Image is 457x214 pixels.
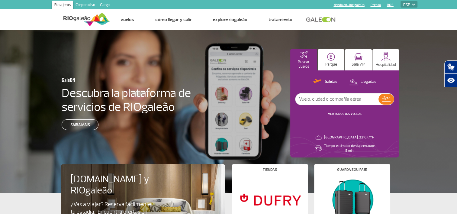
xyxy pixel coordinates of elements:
[387,3,394,7] a: RQS
[371,3,381,7] a: Prensa
[52,1,73,10] a: Pasajeros
[98,1,112,10] a: Cargo
[73,1,98,10] a: Corporativo
[290,49,317,70] button: Buscar vuelos
[62,86,192,114] h4: Descubra la plataforma de servicios de RIOgaleão
[325,62,337,67] p: Parque
[381,52,391,61] img: hospitality.svg
[293,60,314,69] p: Buscar vuelos
[62,119,98,130] a: Saiba mais
[347,78,378,86] button: Llegadas
[337,168,367,171] h4: Guarda equipaje
[354,53,362,61] img: vipRoom.svg
[295,93,378,105] input: Vuelo, ciudad o compañía aérea
[71,174,167,196] h4: [DOMAIN_NAME] y RIOgaleão
[263,168,277,171] h4: Tiendas
[345,49,372,70] button: Sala VIP
[444,60,457,87] div: Plugin de acessibilidade da Hand Talk.
[376,63,396,67] p: Hospitalidad
[324,144,375,153] p: Tiempo estimado de viaje en auto: 5 min
[328,112,362,116] a: VER TODOS LOS VUELOS
[334,3,365,7] a: tienda on-line galeOn
[361,79,376,85] p: Llegadas
[444,60,457,74] button: Abrir tradutor de língua de sinais.
[324,135,374,140] p: [GEOGRAPHIC_DATA]: 22°C/71°F
[213,17,247,23] a: Explore RIOgaleão
[352,62,365,67] p: Sala VIP
[326,112,363,116] button: VER TODOS LOS VUELOS
[318,49,345,70] button: Parque
[121,17,134,23] a: Vuelos
[300,51,307,58] img: airplaneHomeActive.svg
[269,17,292,23] a: Tratamiento
[311,78,339,86] button: Salidas
[444,74,457,87] button: Abrir recursos assistivos.
[325,79,337,85] p: Salidas
[372,49,399,70] button: Hospitalidad
[62,73,163,86] h3: GaleON
[155,17,192,23] a: Cómo llegar y salir
[327,53,335,61] img: carParkingHome.svg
